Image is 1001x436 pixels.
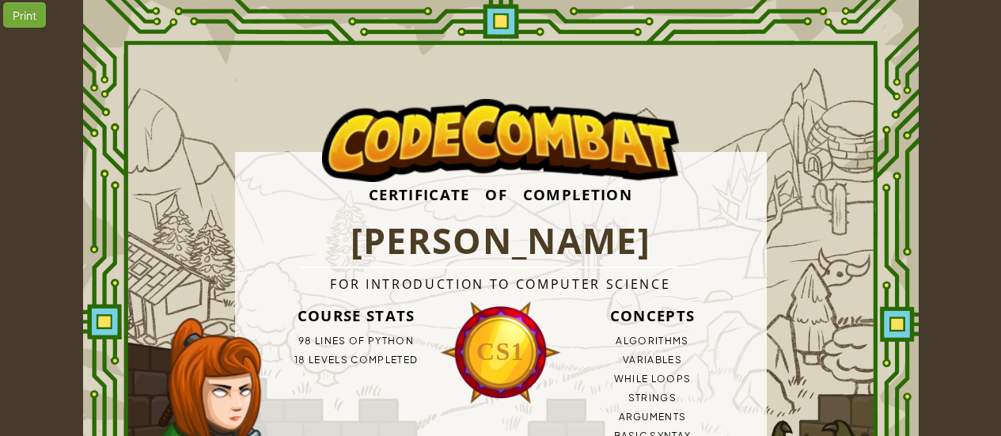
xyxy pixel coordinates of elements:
[242,300,470,332] h3: Course Stats
[539,351,767,370] li: Variables
[539,370,767,389] li: While Loops
[539,300,767,332] h3: Concepts
[539,408,767,427] li: Arguments
[294,354,306,366] span: 18
[368,335,414,347] span: Python
[235,173,767,215] h3: Certificate of Completion
[299,215,702,268] h1: [PERSON_NAME]
[3,2,46,28] div: Print
[315,335,366,347] span: lines of
[366,275,670,293] span: Introduction to Computer Science
[322,99,678,183] img: logo.png
[330,275,360,293] span: For
[539,389,767,408] li: Strings
[440,300,562,405] img: medallion-cs1.png
[309,354,418,366] span: levels completed
[539,332,767,351] li: Algorithms
[440,331,562,373] h3: CS1
[298,335,313,347] span: 98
